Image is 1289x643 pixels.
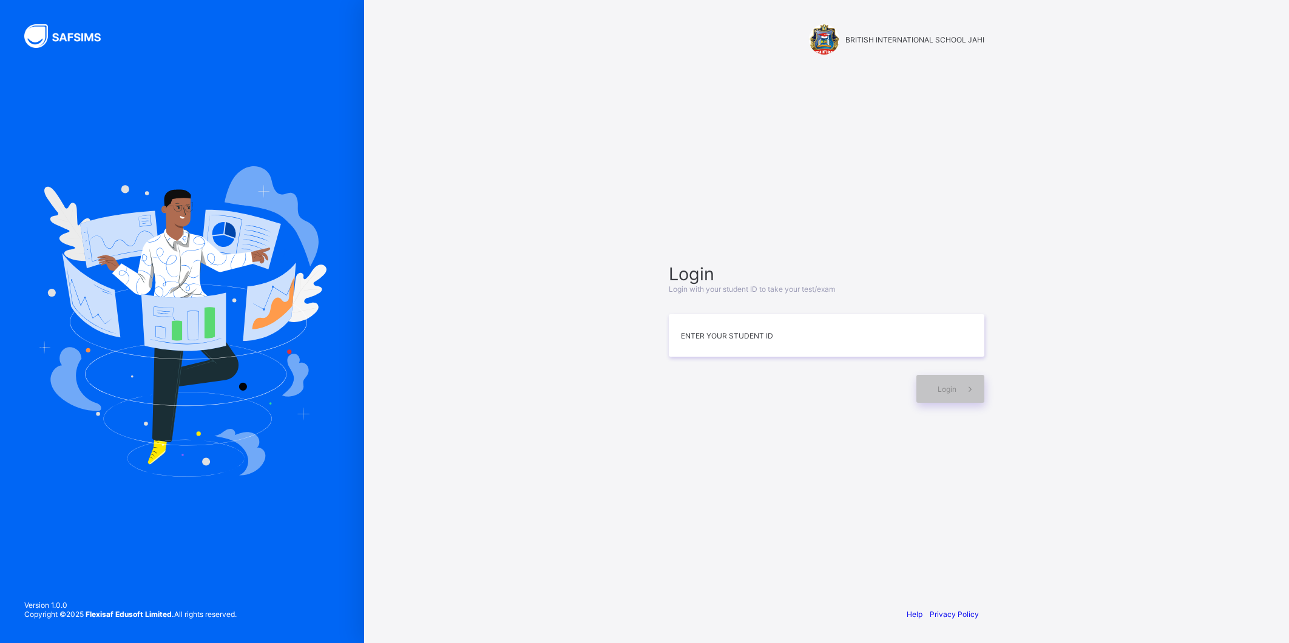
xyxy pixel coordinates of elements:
[669,263,984,284] span: Login
[907,610,922,619] a: Help
[930,610,979,619] a: Privacy Policy
[669,284,835,294] span: Login with your student ID to take your test/exam
[24,24,115,48] img: SAFSIMS Logo
[938,385,956,394] span: Login
[38,166,326,477] img: Hero Image
[86,610,174,619] strong: Flexisaf Edusoft Limited.
[24,601,237,610] span: Version 1.0.0
[845,35,984,44] span: BRITISH INTERNATIONAL SCHOOL JAHI
[24,610,237,619] span: Copyright © 2025 All rights reserved.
